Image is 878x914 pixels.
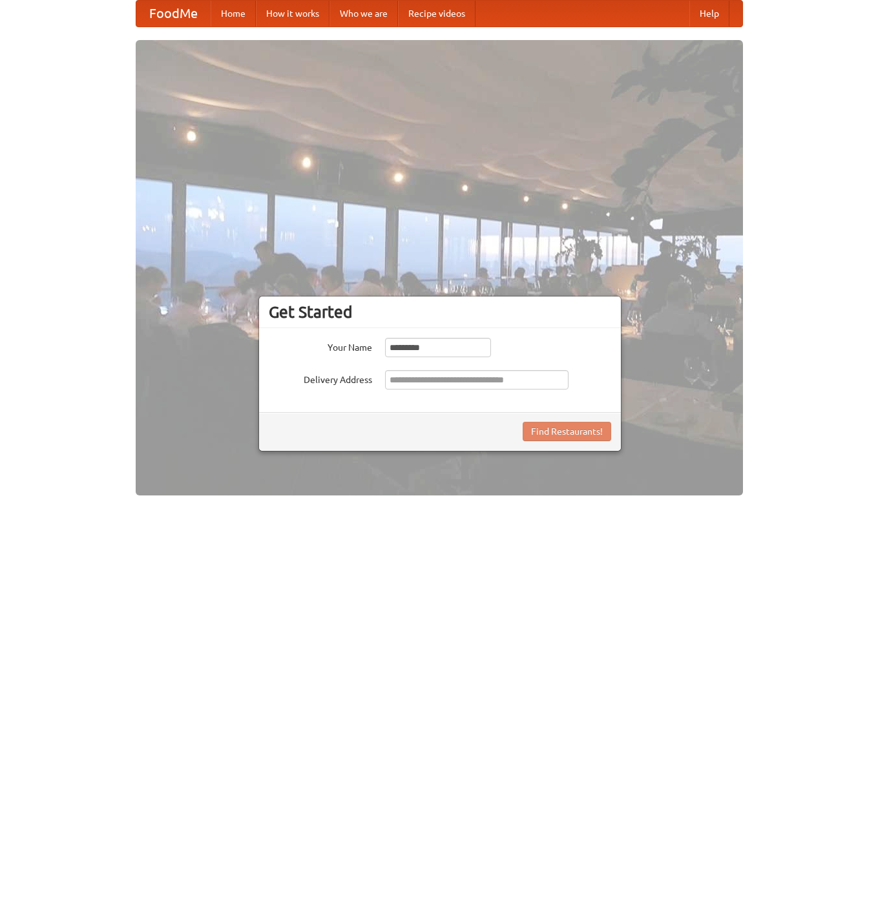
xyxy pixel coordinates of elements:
[256,1,329,26] a: How it works
[398,1,476,26] a: Recipe videos
[269,302,611,322] h3: Get Started
[689,1,729,26] a: Help
[211,1,256,26] a: Home
[523,422,611,441] button: Find Restaurants!
[269,338,372,354] label: Your Name
[329,1,398,26] a: Who we are
[269,370,372,386] label: Delivery Address
[136,1,211,26] a: FoodMe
